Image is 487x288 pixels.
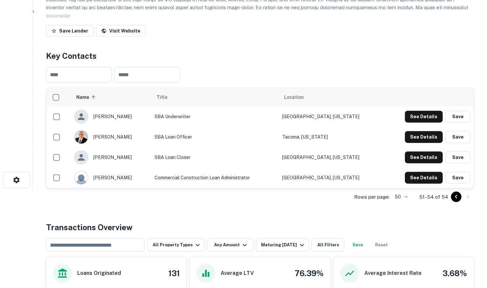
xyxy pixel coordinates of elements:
div: 50 [392,192,409,202]
h4: 3.68% [443,267,467,279]
iframe: Chat Widget [454,235,487,267]
div: Maturing [DATE] [261,241,306,249]
span: Title [157,93,176,101]
td: SBA Underwriter [151,106,279,127]
th: Location [279,88,383,106]
td: SBA Loan Officer [151,127,279,147]
th: Title [151,88,279,106]
button: Save [445,131,470,143]
button: Maturing [DATE] [256,238,309,252]
h6: Average Interest Rate [364,269,422,277]
td: Tacoma, [US_STATE] [279,127,383,147]
button: See Details [405,131,443,143]
button: Save Lender [46,25,93,37]
button: All Property Types [147,238,205,252]
button: Save your search to get updates of matches that match your search criteria. [347,238,368,252]
button: Any Amount [207,238,253,252]
p: 51–54 of 54 [419,193,448,201]
button: Save [445,151,470,163]
p: Rows per page: [354,193,390,201]
td: Commercial Construction Loan Administrator [151,167,279,188]
td: SBA Loan Closer [151,147,279,167]
h4: Transactions Overview [46,221,133,233]
button: Save [445,111,470,122]
div: [PERSON_NAME] [74,171,148,185]
h4: 131 [168,267,180,279]
div: scrollable content [46,88,474,188]
button: See Details [405,151,443,163]
button: See Details [405,172,443,184]
span: Location [284,93,304,101]
td: [GEOGRAPHIC_DATA], [US_STATE] [279,167,383,188]
td: [GEOGRAPHIC_DATA], [US_STATE] [279,106,383,127]
img: 1517403809430 [75,130,88,144]
h6: Average LTV [221,269,254,277]
button: All Filters [311,238,344,252]
span: Name [76,93,98,101]
h4: 76.39% [295,267,324,279]
button: Save [445,172,470,184]
button: Go to previous page [451,191,461,202]
th: Name [71,88,151,106]
a: Visit Website [96,25,146,37]
h4: Key Contacts [46,50,474,62]
span: SHOW MORE [46,14,70,18]
div: [PERSON_NAME] [74,150,148,164]
button: See Details [405,111,443,122]
div: [PERSON_NAME] [74,130,148,144]
div: [PERSON_NAME] [74,110,148,123]
td: [GEOGRAPHIC_DATA], [US_STATE] [279,147,383,167]
img: 9c8pery4andzj6ohjkjp54ma2 [75,171,88,184]
button: Reset [371,238,392,252]
h6: Loans Originated [77,269,121,277]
